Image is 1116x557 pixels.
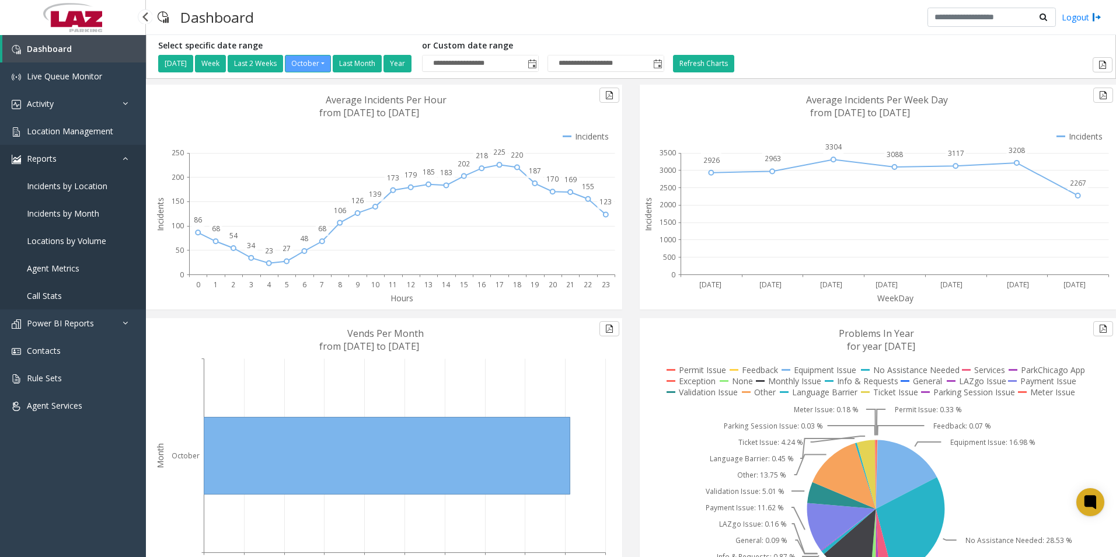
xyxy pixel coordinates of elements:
text: 3 [249,280,253,290]
button: October [285,55,331,72]
text: 68 [318,224,326,234]
button: Export to pdf [599,321,619,336]
text: 123 [599,197,612,207]
text: 17 [496,280,504,290]
text: 106 [334,206,346,215]
text: 139 [369,189,381,199]
text: 185 [423,167,435,177]
text: Permit Issue: 0.33 % [895,405,962,415]
span: Location Management [27,126,113,137]
span: Rule Sets [27,373,62,384]
text: [DATE] [820,280,842,290]
text: 126 [351,196,364,206]
text: Ticket Issue: 4.24 % [738,437,803,447]
button: Export to pdf [1093,88,1113,103]
text: WeekDay [877,293,914,304]
button: Export to pdf [1093,57,1112,72]
text: 27 [283,243,291,253]
text: Hours [390,293,413,304]
span: Toggle popup [651,55,664,72]
text: 10 [371,280,379,290]
text: 50 [176,245,184,255]
text: 173 [387,173,399,183]
button: Export to pdf [1093,321,1113,336]
text: 8 [338,280,342,290]
text: Validation Issue: 5.01 % [706,486,784,496]
text: General: 0.09 % [735,535,787,545]
text: Incidents [155,197,166,231]
text: Other: 13.75 % [737,470,786,480]
img: 'icon' [12,127,21,137]
text: 11 [389,280,397,290]
span: Live Queue Monitor [27,71,102,82]
text: from [DATE] to [DATE] [319,106,419,119]
text: 2926 [703,155,720,165]
span: Dashboard [27,43,72,54]
text: 1000 [660,235,676,245]
button: Week [195,55,226,72]
h5: or Custom date range [422,41,664,51]
text: 23 [602,280,610,290]
text: 19 [531,280,539,290]
img: 'icon' [12,100,21,109]
text: [DATE] [759,280,782,290]
button: Refresh Charts [673,55,734,72]
text: [DATE] [699,280,721,290]
button: Last 2 Weeks [228,55,283,72]
img: 'icon' [12,155,21,164]
img: 'icon' [12,374,21,384]
text: 100 [172,221,184,231]
text: 22 [584,280,592,290]
text: 1500 [660,217,676,227]
text: Payment Issue: 11.62 % [706,503,784,513]
text: 170 [546,174,559,184]
button: Export to pdf [599,88,619,103]
text: for year [DATE] [847,340,915,353]
text: 86 [194,215,202,225]
img: logout [1092,11,1101,23]
text: 5 [285,280,289,290]
button: Last Month [333,55,382,72]
img: pageIcon [158,3,169,32]
text: 20 [549,280,557,290]
span: Contacts [27,345,61,356]
span: Locations by Volume [27,235,106,246]
button: [DATE] [158,55,193,72]
text: 2267 [1070,178,1086,188]
h5: Select specific date range [158,41,413,51]
text: 3117 [948,148,964,158]
text: 15 [460,280,468,290]
text: Incidents [643,197,654,231]
text: [DATE] [1007,280,1029,290]
text: 2 [231,280,235,290]
text: from [DATE] to [DATE] [319,340,419,353]
text: 1 [214,280,218,290]
span: Toggle popup [525,55,538,72]
text: 14 [442,280,451,290]
text: 155 [582,182,594,192]
text: 3500 [660,148,676,158]
img: 'icon' [12,347,21,356]
text: 3304 [825,142,842,152]
span: Reports [27,153,57,164]
text: 0 [180,270,184,280]
text: 34 [247,241,256,250]
a: Logout [1062,11,1101,23]
text: Month [155,443,166,468]
text: 16 [477,280,486,290]
text: Problems In Year [839,327,914,340]
text: 0 [196,280,200,290]
text: Vends Per Month [347,327,424,340]
text: Average Incidents Per Week Day [806,93,948,106]
span: Power BI Reports [27,318,94,329]
text: [DATE] [1063,280,1086,290]
text: 6 [302,280,306,290]
text: 187 [529,166,541,176]
text: 3088 [887,149,903,159]
text: 202 [458,159,470,169]
text: Feedback: 0.07 % [933,421,991,431]
text: [DATE] [940,280,962,290]
span: Incidents by Month [27,208,99,219]
text: 250 [172,148,184,158]
text: Equipment Issue: 16.98 % [950,437,1035,447]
